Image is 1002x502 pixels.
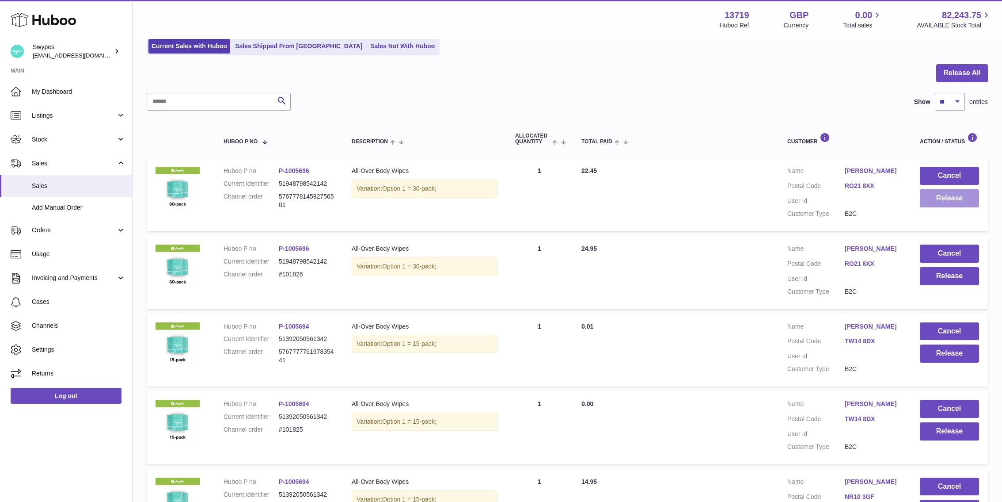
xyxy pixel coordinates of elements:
[156,245,200,289] img: 137191726829084.png
[845,287,902,296] dd: B2C
[279,323,309,330] a: P-1005694
[32,274,116,282] span: Invoicing and Payments
[787,197,845,205] dt: User Id
[581,139,612,145] span: Total paid
[32,250,125,258] span: Usage
[787,443,845,451] dt: Customer Type
[148,39,230,54] a: Current Sales with Huboo
[787,210,845,218] dt: Customer Type
[352,245,497,253] div: All-Over Body Wipes
[224,257,279,266] dt: Current identifier
[224,413,279,421] dt: Current identifier
[352,400,497,408] div: All-Over Body Wipes
[224,270,279,279] dt: Channel order
[789,9,808,21] strong: GBP
[787,167,845,177] dt: Name
[845,443,902,451] dd: B2C
[914,98,930,106] label: Show
[279,245,309,252] a: P-1005696
[32,322,125,330] span: Channels
[352,139,388,145] span: Description
[787,337,845,348] dt: Postal Code
[506,314,573,387] td: 1
[279,400,309,407] a: P-1005694
[279,335,334,343] dd: 51392050561342
[787,322,845,333] dt: Name
[32,88,125,96] span: My Dashboard
[32,159,116,168] span: Sales
[224,167,279,175] dt: Huboo P no
[787,430,845,438] dt: User Id
[352,257,497,276] div: Variation:
[224,478,279,486] dt: Huboo P no
[920,345,979,363] button: Release
[224,491,279,499] dt: Current identifier
[382,418,436,425] span: Option 1 = 15-pack;
[845,322,902,331] a: [PERSON_NAME]
[784,21,809,30] div: Currency
[279,413,334,421] dd: 51392050561342
[352,413,497,431] div: Variation:
[920,189,979,207] button: Release
[787,133,902,145] div: Customer
[506,158,573,231] td: 1
[845,167,902,175] a: [PERSON_NAME]
[279,192,334,209] dd: 576777814592756501
[917,21,991,30] span: AVAILABLE Stock Total
[352,335,497,353] div: Variation:
[845,337,902,345] a: TW14 8DX
[787,245,845,255] dt: Name
[920,400,979,418] button: Cancel
[156,322,200,367] img: 137191726829119.png
[720,21,749,30] div: Huboo Ref
[382,263,436,270] span: Option 1 = 30-pack;
[581,400,593,407] span: 0.00
[156,400,200,444] img: 137191726829119.png
[787,400,845,410] dt: Name
[725,9,749,21] strong: 13719
[33,52,130,59] span: [EMAIL_ADDRESS][DOMAIN_NAME]
[917,9,991,30] a: 82,243.75 AVAILABLE Stock Total
[581,323,593,330] span: 0.01
[224,180,279,188] dt: Current identifier
[224,139,258,145] span: Huboo P no
[920,422,979,441] button: Release
[920,245,979,263] button: Cancel
[32,298,125,306] span: Cases
[845,182,902,190] a: RG21 8XX
[787,478,845,488] dt: Name
[279,491,334,499] dd: 51392050561342
[33,43,112,60] div: Swypes
[845,365,902,373] dd: B2C
[32,135,116,144] span: Stock
[936,64,988,82] button: Release All
[279,270,334,279] dd: #101826
[843,9,882,30] a: 0.00 Total sales
[845,210,902,218] dd: B2C
[279,425,334,434] dd: #101825
[843,21,882,30] span: Total sales
[279,257,334,266] dd: 51948798542142
[920,322,979,341] button: Cancel
[581,478,597,485] span: 14.95
[32,369,125,378] span: Returns
[920,133,979,145] div: Action / Status
[920,267,979,285] button: Release
[515,133,550,145] span: ALLOCATED Quantity
[787,275,845,283] dt: User Id
[352,478,497,486] div: All-Over Body Wipes
[32,226,116,234] span: Orders
[845,400,902,408] a: [PERSON_NAME]
[32,182,125,190] span: Sales
[32,203,125,212] span: Add Manual Order
[32,111,116,120] span: Listings
[581,245,597,252] span: 24.95
[920,167,979,185] button: Cancel
[352,180,497,198] div: Variation:
[787,287,845,296] dt: Customer Type
[845,478,902,486] a: [PERSON_NAME]
[224,400,279,408] dt: Huboo P no
[845,493,902,501] a: NR10 3GF
[845,245,902,253] a: [PERSON_NAME]
[845,260,902,268] a: RG21 8XX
